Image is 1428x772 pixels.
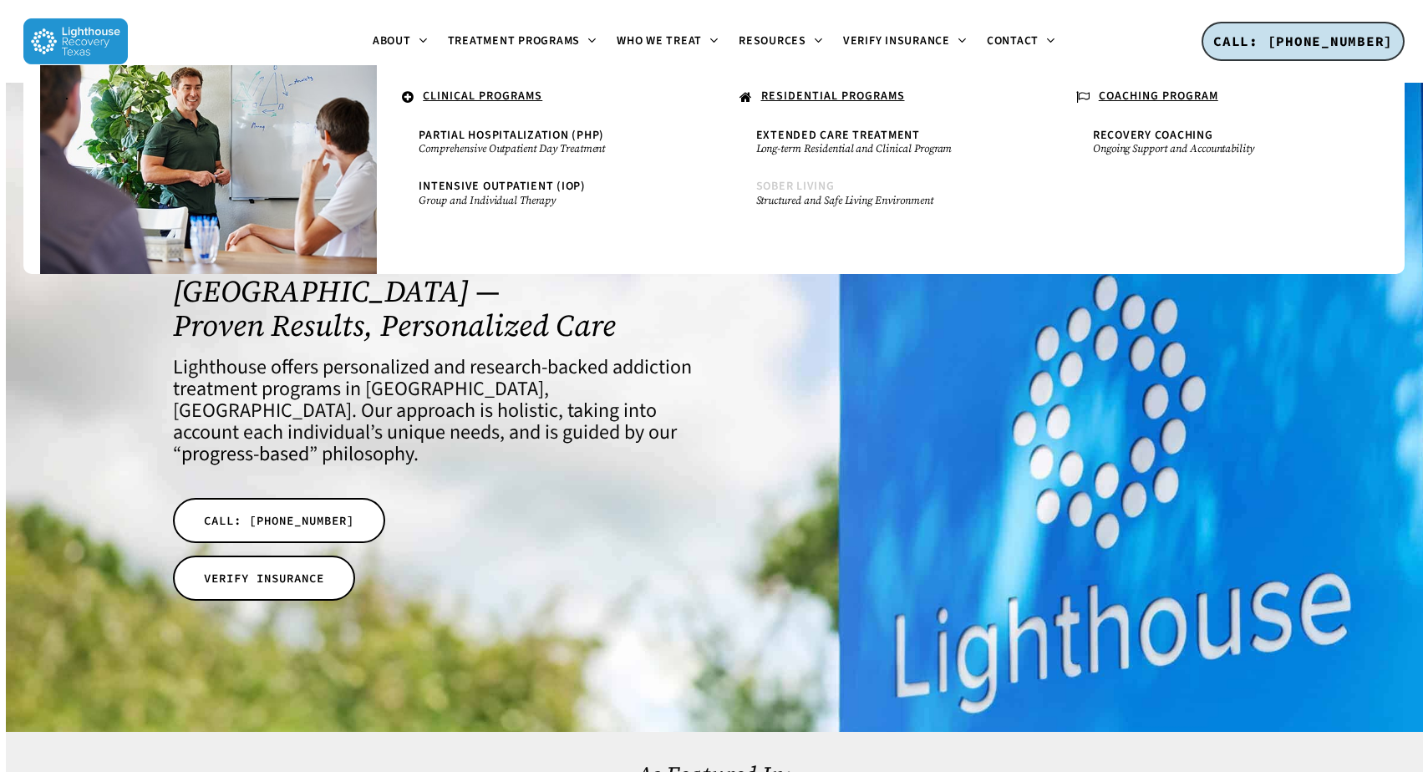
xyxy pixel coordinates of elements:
a: CALL: [PHONE_NUMBER] [173,498,385,543]
small: Long-term Residential and Clinical Program [756,142,1009,155]
span: Sober Living [756,178,835,195]
a: Extended Care TreatmentLong-term Residential and Clinical Program [748,121,1018,164]
small: Structured and Safe Living Environment [756,194,1009,207]
span: VERIFY INSURANCE [204,570,324,587]
span: CALL: [PHONE_NUMBER] [1213,33,1393,49]
a: CALL: [PHONE_NUMBER] [1202,22,1405,62]
span: . [65,88,69,104]
a: RESIDENTIAL PROGRAMS [731,82,1034,114]
span: Partial Hospitalization (PHP) [419,127,604,144]
span: CALL: [PHONE_NUMBER] [204,512,354,529]
a: Treatment Programs [438,35,607,48]
span: Recovery Coaching [1093,127,1213,144]
h4: Lighthouse offers personalized and research-backed addiction treatment programs in [GEOGRAPHIC_DA... [173,357,692,465]
span: Who We Treat [617,33,702,49]
u: CLINICAL PROGRAMS [423,88,542,104]
small: Ongoing Support and Accountability [1093,142,1346,155]
a: Resources [729,35,833,48]
span: Resources [739,33,806,49]
a: CLINICAL PROGRAMS [394,82,697,114]
span: About [373,33,411,49]
a: progress-based [181,439,309,469]
img: Lighthouse Recovery Texas [23,18,128,64]
span: Contact [987,33,1039,49]
a: Partial Hospitalization (PHP)Comprehensive Outpatient Day Treatment [410,121,680,164]
a: Who We Treat [607,35,729,48]
span: Verify Insurance [843,33,950,49]
span: Extended Care Treatment [756,127,920,144]
small: Comprehensive Outpatient Day Treatment [419,142,672,155]
a: About [363,35,438,48]
span: Intensive Outpatient (IOP) [419,178,586,195]
u: COACHING PROGRAM [1099,88,1218,104]
a: VERIFY INSURANCE [173,556,355,601]
a: Verify Insurance [833,35,977,48]
a: Contact [977,35,1065,48]
h1: Top-Rated Addiction Treatment Center in [GEOGRAPHIC_DATA], [GEOGRAPHIC_DATA] — Proven Results, Pe... [173,206,692,343]
u: RESIDENTIAL PROGRAMS [761,88,905,104]
small: Group and Individual Therapy [419,194,672,207]
a: COACHING PROGRAM [1068,82,1371,114]
a: . [57,82,360,111]
a: Intensive Outpatient (IOP)Group and Individual Therapy [410,172,680,215]
span: Treatment Programs [448,33,581,49]
a: Sober LivingStructured and Safe Living Environment [748,172,1018,215]
a: Recovery CoachingOngoing Support and Accountability [1085,121,1354,164]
